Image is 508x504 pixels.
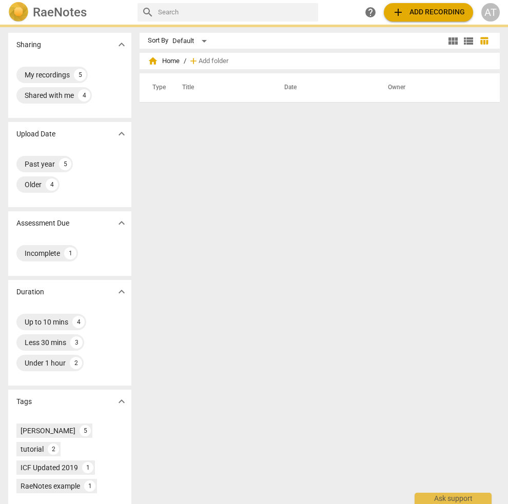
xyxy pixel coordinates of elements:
div: 4 [72,316,85,328]
div: Less 30 mins [25,337,66,348]
div: 5 [59,158,71,170]
div: tutorial [21,444,44,454]
span: view_module [447,35,459,47]
div: 2 [70,357,82,369]
button: Show more [114,284,129,299]
p: Duration [16,287,44,297]
div: Up to 10 mins [25,317,68,327]
span: help [364,6,377,18]
a: LogoRaeNotes [8,2,129,23]
span: add [188,56,199,66]
button: AT [481,3,500,22]
div: Incomplete [25,248,60,258]
span: view_list [462,35,475,47]
button: Table view [476,33,492,49]
div: 3 [70,336,83,349]
span: expand_more [115,38,128,51]
div: 2 [48,443,59,455]
button: List view [461,33,476,49]
img: Logo [8,2,29,23]
span: table_chart [479,36,489,46]
div: 1 [64,247,76,259]
div: ICF Updated 2019 [21,462,78,473]
th: Owner [376,73,489,102]
th: Date [272,73,376,102]
span: add [392,6,404,18]
div: Default [172,33,210,49]
p: Sharing [16,39,41,50]
p: Tags [16,396,32,407]
button: Upload [384,3,473,22]
div: RaeNotes example [21,481,80,491]
span: expand_more [115,217,128,229]
span: home [148,56,158,66]
span: Add recording [392,6,465,18]
span: expand_more [115,395,128,408]
div: Sort By [148,37,168,45]
button: Show more [114,215,129,231]
div: Past year [25,159,55,169]
button: Show more [114,394,129,409]
div: Under 1 hour [25,358,66,368]
div: Shared with me [25,90,74,100]
a: Help [361,3,380,22]
p: Upload Date [16,129,55,139]
th: Title [170,73,272,102]
span: Home [148,56,180,66]
h2: RaeNotes [33,5,87,19]
div: My recordings [25,70,70,80]
span: / [184,57,186,65]
input: Search [158,4,315,21]
span: expand_more [115,286,128,298]
th: Type [144,73,170,102]
div: Ask support [415,493,492,504]
div: [PERSON_NAME] [21,426,75,436]
button: Tile view [445,33,461,49]
div: 5 [74,69,86,81]
span: expand_more [115,128,128,140]
div: 4 [78,89,90,102]
div: 5 [80,425,91,436]
div: 4 [46,178,58,191]
button: Show more [114,126,129,142]
span: search [142,6,154,18]
div: Older [25,179,42,190]
p: Assessment Due [16,218,69,229]
span: Add folder [199,57,228,65]
div: 1 [84,480,95,492]
div: 1 [82,462,93,473]
button: Show more [114,37,129,52]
